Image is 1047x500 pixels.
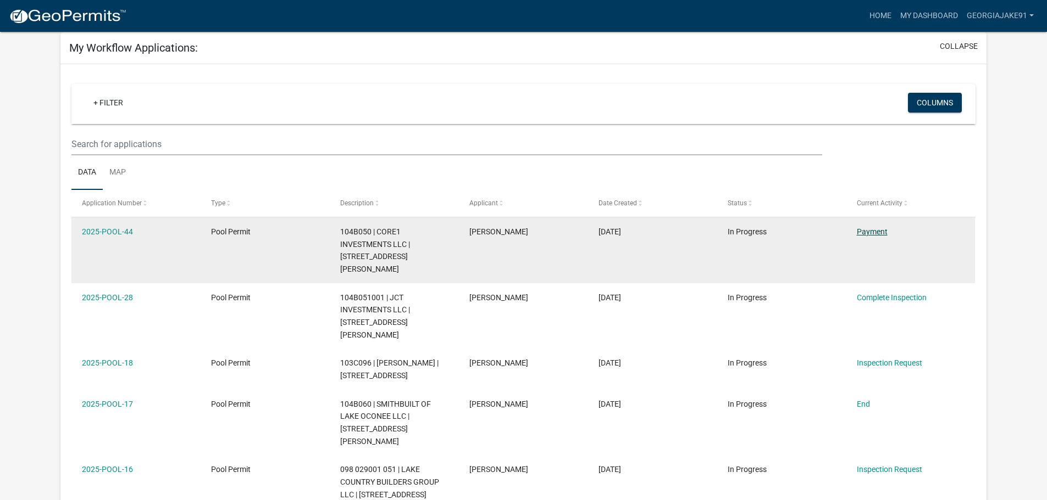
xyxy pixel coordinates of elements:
[469,358,528,367] span: Jake Robertson
[340,199,374,207] span: Description
[857,199,902,207] span: Current Activity
[82,293,133,302] a: 2025-POOL-28
[728,465,767,474] span: In Progress
[857,465,922,474] a: Inspection Request
[340,465,439,499] span: 098 029001 051 | LAKE COUNTRY BUILDERS GROUP LLC | 131 Harmony Bay Drive
[599,465,621,474] span: 03/17/2025
[896,5,962,26] a: My Dashboard
[211,199,225,207] span: Type
[599,400,621,408] span: 03/17/2025
[599,199,637,207] span: Date Created
[340,293,410,339] span: 104B051001 | JCT INVESTMENTS LLC | 142 COLLIS CIR
[211,293,251,302] span: Pool Permit
[211,227,251,236] span: Pool Permit
[728,358,767,367] span: In Progress
[82,465,133,474] a: 2025-POOL-16
[599,358,621,367] span: 03/18/2025
[71,190,201,216] datatable-header-cell: Application Number
[71,133,822,155] input: Search for applications
[728,199,747,207] span: Status
[940,41,978,52] button: collapse
[201,190,330,216] datatable-header-cell: Type
[69,41,198,54] h5: My Workflow Applications:
[599,293,621,302] span: 05/06/2025
[82,400,133,408] a: 2025-POOL-17
[340,358,439,380] span: 103C096 | Rodney Jarrard | 127 CAPE VIEW LN
[857,293,927,302] a: Complete Inspection
[717,190,846,216] datatable-header-cell: Status
[846,190,975,216] datatable-header-cell: Current Activity
[469,293,528,302] span: Jake Robertson
[211,465,251,474] span: Pool Permit
[857,358,922,367] a: Inspection Request
[211,400,251,408] span: Pool Permit
[82,358,133,367] a: 2025-POOL-18
[857,400,870,408] a: End
[459,190,588,216] datatable-header-cell: Applicant
[82,199,142,207] span: Application Number
[588,190,717,216] datatable-header-cell: Date Created
[330,190,459,216] datatable-header-cell: Description
[728,227,767,236] span: In Progress
[908,93,962,113] button: Columns
[469,227,528,236] span: Jake Robertson
[211,358,251,367] span: Pool Permit
[469,465,528,474] span: Jake Robertson
[71,155,103,190] a: Data
[865,5,896,26] a: Home
[728,293,767,302] span: In Progress
[857,227,888,236] a: Payment
[340,227,410,273] span: 104B050 | CORE1 INVESTMENTS LLC | 144 COLLIS CIR
[469,199,498,207] span: Applicant
[962,5,1038,26] a: georgiajake91
[728,400,767,408] span: In Progress
[340,400,431,446] span: 104B060 | SMITHBUILT OF LAKE OCONEE LLC | 116 COLLIS CIR
[599,227,621,236] span: 09/09/2025
[103,155,132,190] a: Map
[82,227,133,236] a: 2025-POOL-44
[85,93,132,113] a: + Filter
[469,400,528,408] span: Jake Robertson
